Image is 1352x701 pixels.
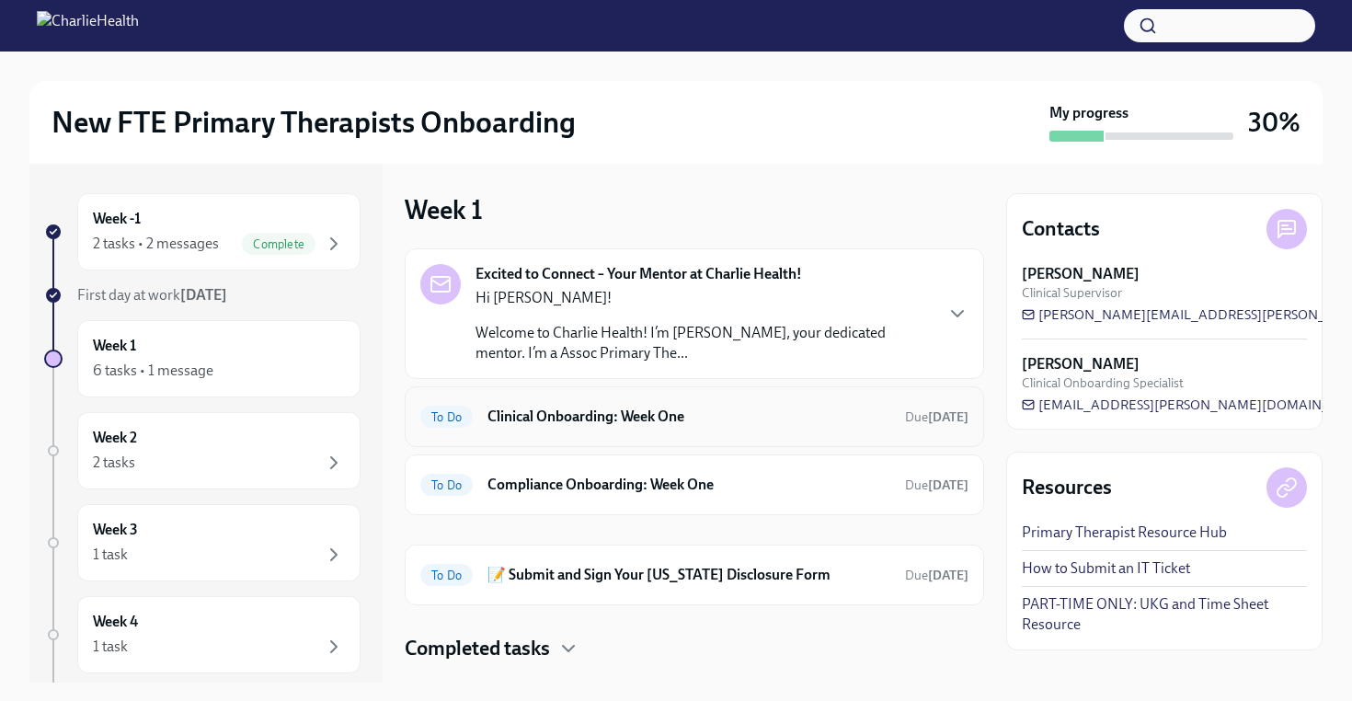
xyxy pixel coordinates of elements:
div: 2 tasks • 2 messages [93,234,219,254]
h6: Week 3 [93,520,138,540]
h4: Resources [1022,474,1112,501]
span: Clinical Onboarding Specialist [1022,374,1184,392]
span: To Do [420,478,473,492]
span: Due [905,568,968,583]
span: September 19th, 2025 10:00 [905,567,968,584]
span: To Do [420,569,473,582]
h6: 📝 Submit and Sign Your [US_STATE] Disclosure Form [487,565,890,585]
h6: Week -1 [93,209,141,229]
h4: Contacts [1022,215,1100,243]
a: To Do📝 Submit and Sign Your [US_STATE] Disclosure FormDue[DATE] [420,560,968,590]
span: Due [905,477,968,493]
strong: Excited to Connect – Your Mentor at Charlie Health! [475,264,802,284]
a: Week 31 task [44,504,361,581]
strong: [DATE] [928,568,968,583]
a: To DoCompliance Onboarding: Week OneDue[DATE] [420,470,968,500]
h3: Week 1 [405,193,483,226]
div: Completed tasks [405,635,984,662]
a: Week 41 task [44,596,361,673]
h6: Week 4 [93,612,138,632]
h2: New FTE Primary Therapists Onboarding [52,104,576,141]
strong: [DATE] [180,286,227,304]
a: Week -12 tasks • 2 messagesComplete [44,193,361,270]
strong: [PERSON_NAME] [1022,354,1140,374]
span: To Do [420,410,473,424]
a: Week 16 tasks • 1 message [44,320,361,397]
h6: Clinical Onboarding: Week One [487,407,890,427]
div: 1 task [93,637,128,657]
div: 1 task [93,545,128,565]
a: Primary Therapist Resource Hub [1022,523,1227,543]
a: To DoClinical Onboarding: Week OneDue[DATE] [420,402,968,431]
h4: Completed tasks [405,635,550,662]
span: Complete [242,237,315,251]
h6: Compliance Onboarding: Week One [487,475,890,495]
strong: [PERSON_NAME] [1022,264,1140,284]
span: Clinical Supervisor [1022,284,1122,302]
h6: Week 1 [93,336,136,356]
div: 2 tasks [93,453,135,473]
a: First day at work[DATE] [44,285,361,305]
strong: [DATE] [928,409,968,425]
a: Week 22 tasks [44,412,361,489]
strong: My progress [1049,103,1129,123]
h6: Week 2 [93,428,137,448]
p: Hi [PERSON_NAME]! [475,288,932,308]
a: PART-TIME ONLY: UKG and Time Sheet Resource [1022,594,1307,635]
img: CharlieHealth [37,11,139,40]
span: First day at work [77,286,227,304]
a: How to Submit an IT Ticket [1022,558,1190,579]
span: Due [905,409,968,425]
div: 6 tasks • 1 message [93,361,213,381]
span: September 21st, 2025 10:00 [905,408,968,426]
p: Welcome to Charlie Health! I’m [PERSON_NAME], your dedicated mentor. I’m a Assoc Primary The... [475,323,932,363]
strong: [DATE] [928,477,968,493]
h3: 30% [1248,106,1300,139]
span: September 21st, 2025 10:00 [905,477,968,494]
